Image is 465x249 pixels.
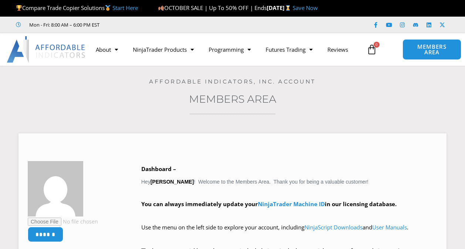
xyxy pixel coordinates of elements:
a: Reviews [320,41,356,58]
a: Members Area [189,93,276,105]
p: Use the menu on the left side to explore your account, including and . [141,222,437,243]
span: MEMBERS AREA [410,44,453,55]
img: 🏆 [16,5,22,11]
a: About [88,41,125,58]
a: Affordable Indicators, Inc. Account [149,78,316,85]
img: 🥇 [105,5,111,11]
strong: You can always immediately update your in our licensing database. [141,200,397,208]
span: 0 [374,42,380,48]
nav: Menu [88,41,363,58]
strong: [DATE] [267,4,292,11]
iframe: Customer reviews powered by Trustpilot [110,21,221,28]
span: Mon - Fri: 8:00 AM – 6:00 PM EST [27,20,100,29]
strong: [PERSON_NAME] [151,179,194,185]
a: MEMBERS AREA [402,39,461,60]
img: ⌛ [285,5,291,11]
a: NinjaScript Downloads [304,224,363,231]
a: Programming [201,41,258,58]
b: Dashboard – [141,165,176,173]
img: 🍂 [158,5,164,11]
img: LogoAI | Affordable Indicators – NinjaTrader [7,36,86,63]
a: NinjaTrader Machine ID [258,200,325,208]
a: User Manuals [372,224,407,231]
span: Compare Trade Copier Solutions [16,4,138,11]
a: NinjaTrader Products [125,41,201,58]
a: Start Here [112,4,138,11]
a: Futures Trading [258,41,320,58]
a: 0 [356,39,388,60]
span: OCTOBER SALE | Up To 50% OFF | Ends [158,4,267,11]
img: f1f1b38701aa9eed15df73364327a0ebc7670d6fd1b25f9c563a134057b32ecc [28,161,83,216]
a: Save Now [293,4,318,11]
